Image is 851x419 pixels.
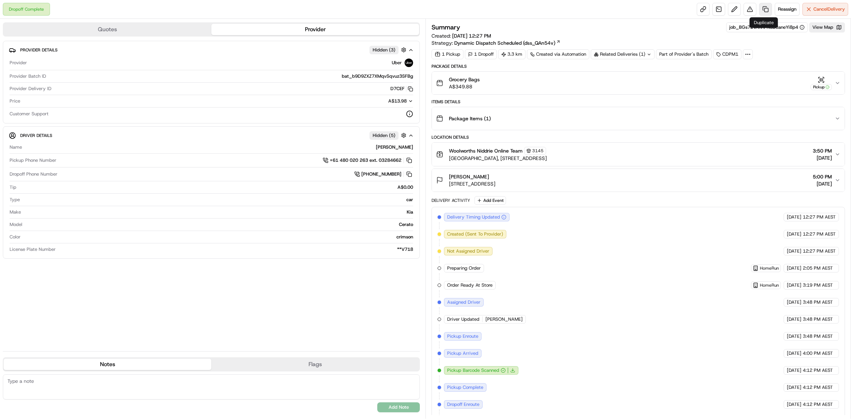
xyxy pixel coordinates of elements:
[527,49,589,59] a: Created via Automation
[25,144,413,150] div: [PERSON_NAME]
[803,316,833,322] span: 3:48 PM AEST
[10,184,16,191] span: Tip
[432,143,845,166] button: Woolworths Niddrie Online Team3145[GEOGRAPHIC_DATA], [STREET_ADDRESS]3:50 PM[DATE]
[803,367,833,374] span: 4:12 PM AEST
[449,83,480,90] span: A$349.88
[454,39,555,46] span: Dynamic Dispatch Scheduled (dss_QAn54v)
[447,248,489,254] span: Not Assigned Driver
[432,169,845,192] button: [PERSON_NAME][STREET_ADDRESS]5:00 PM[DATE]
[330,157,401,164] span: +61 480 020 263 ext. 03284662
[361,171,401,177] span: [PHONE_NUMBER]
[342,73,413,79] span: bat_b9D9ZXZ7XMqvSqvuz3SFBg
[24,209,413,215] div: Kia
[787,214,801,220] span: [DATE]
[447,384,483,391] span: Pickup Complete
[713,49,741,59] div: CDPM1
[803,350,833,357] span: 4:00 PM AEST
[787,333,801,340] span: [DATE]
[10,157,56,164] span: Pickup Phone Number
[369,45,408,54] button: Hidden (3)
[803,248,836,254] span: 12:27 PM AEST
[454,39,561,46] a: Dynamic Dispatch Scheduled (dss_QAn54v)
[813,180,832,187] span: [DATE]
[10,197,20,203] span: Type
[803,401,833,408] span: 4:12 PM AEST
[369,131,408,140] button: Hidden (5)
[449,155,547,162] span: [GEOGRAPHIC_DATA], [STREET_ADDRESS]
[787,350,801,357] span: [DATE]
[447,231,503,237] span: Created (Sent To Provider)
[813,6,845,12] span: Cancel Delivery
[760,282,779,288] span: HomeRun
[802,3,848,16] button: CancelDelivery
[323,156,413,164] a: +61 480 020 263 ext. 03284662
[392,60,402,66] span: Uber
[10,171,57,177] span: Dropoff Phone Number
[432,32,491,39] span: Created:
[9,44,414,56] button: Provider DetailsHidden (3)
[449,173,489,180] span: [PERSON_NAME]
[811,76,832,90] button: Pickup
[449,115,491,122] span: Package Items ( 1 )
[432,39,561,46] div: Strategy:
[811,84,832,90] div: Pickup
[10,209,21,215] span: Make
[750,17,778,28] div: Duplicate
[787,231,801,237] span: [DATE]
[485,316,523,322] span: [PERSON_NAME]
[447,299,480,305] span: Assigned Driver
[354,170,413,178] a: [PHONE_NUMBER]
[447,316,479,322] span: Driver Updated
[532,148,544,154] span: 3145
[452,33,491,39] span: [DATE] 12:27 PM
[778,6,796,12] span: Reassign
[813,147,832,154] span: 3:50 PM
[10,246,56,253] span: License Plate Number
[803,299,833,305] span: 3:48 PM AEST
[787,282,801,288] span: [DATE]
[432,99,845,105] div: Items Details
[591,49,655,59] div: Related Deliveries (1)
[432,49,463,59] div: 1 Pickup
[465,49,497,59] div: 1 Dropoff
[9,129,414,141] button: Driver DetailsHidden (5)
[447,333,478,340] span: Pickup Enroute
[25,221,413,228] div: Cerato
[4,24,211,35] button: Quotes
[432,64,845,69] div: Package Details
[20,133,52,138] span: Driver Details
[447,265,481,271] span: Preparing Order
[803,214,836,220] span: 12:27 PM AEST
[10,73,46,79] span: Provider Batch ID
[447,367,499,374] span: Pickup Barcode Scanned
[211,24,419,35] button: Provider
[775,3,800,16] button: Reassign
[432,107,845,130] button: Package Items (1)
[813,154,832,161] span: [DATE]
[447,401,479,408] span: Dropoff Enroute
[803,333,833,340] span: 3:48 PM AEST
[432,134,845,140] div: Location Details
[432,72,845,94] button: Grocery BagsA$349.88Pickup
[447,282,493,288] span: Order Ready At Store
[405,59,413,67] img: uber-new-logo.jpeg
[373,132,395,139] span: Hidden ( 5 )
[211,359,419,370] button: Flags
[388,98,407,104] span: A$13.98
[803,384,833,391] span: 4:12 PM AEST
[10,86,51,92] span: Provider Delivery ID
[787,367,801,374] span: [DATE]
[432,198,470,203] div: Delivery Activity
[787,265,801,271] span: [DATE]
[787,401,801,408] span: [DATE]
[787,316,801,322] span: [DATE]
[803,282,833,288] span: 3:19 PM AEST
[447,214,500,220] span: Delivery Timing Updated
[10,144,22,150] span: Name
[729,24,805,31] button: job_BGs72VAhRFNdB8aneYi8p4
[10,234,21,240] span: Color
